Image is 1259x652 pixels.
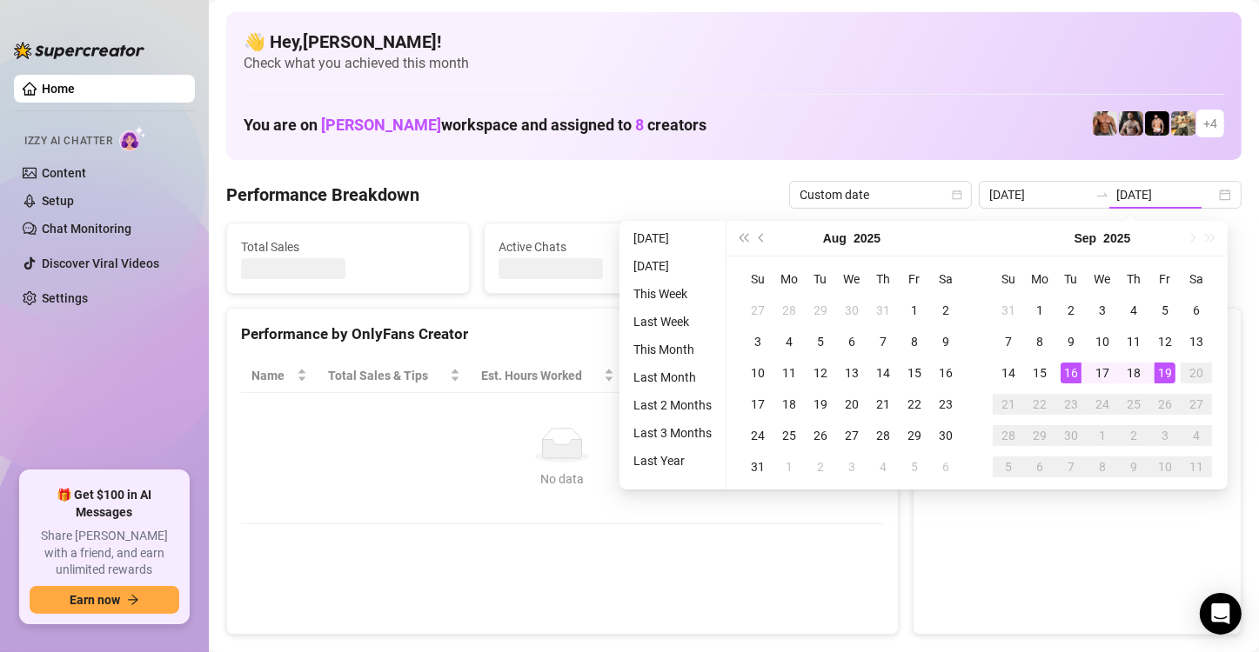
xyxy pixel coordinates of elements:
span: arrow-right [127,594,139,606]
div: Est. Hours Worked [481,366,600,385]
span: Izzy AI Chatter [24,133,112,150]
img: AI Chatter [119,126,146,151]
img: David [1093,111,1117,136]
a: Home [42,82,75,96]
span: 🎁 Get $100 in AI Messages [30,487,179,521]
th: Sales / Hour [625,359,741,393]
img: Marcus [1119,111,1143,136]
span: Sales / Hour [635,366,717,385]
img: Novela_Papi [1145,111,1169,136]
span: Total Sales & Tips [328,366,446,385]
span: Total Sales [241,237,455,256]
input: Start date [989,185,1088,204]
a: Discover Viral Videos [42,256,159,270]
span: [PERSON_NAME] [321,116,441,134]
a: Setup [42,194,74,208]
th: Chat Conversion [740,359,883,393]
div: Sales by OnlyFans Creator [928,323,1227,346]
span: swap-right [1095,188,1109,202]
span: Check what you achieved this month [244,54,1224,73]
th: Total Sales & Tips [318,359,471,393]
div: Performance by OnlyFans Creator [241,323,884,346]
button: Earn nowarrow-right [30,586,179,614]
span: Messages Sent [756,237,970,256]
span: Active Chats [499,237,713,256]
span: + 4 [1203,114,1217,133]
a: Chat Monitoring [42,222,131,236]
h4: Performance Breakdown [226,183,419,207]
span: Chat Conversion [751,366,859,385]
span: Earn now [70,593,120,607]
div: No data [258,469,867,489]
th: Name [241,359,318,393]
span: Name [251,366,293,385]
input: End date [1116,185,1215,204]
div: Open Intercom Messenger [1200,593,1242,635]
span: Custom date [800,182,961,208]
span: to [1095,188,1109,202]
a: Settings [42,291,88,305]
span: Share [PERSON_NAME] with a friend, and earn unlimited rewards [30,528,179,579]
span: calendar [952,190,962,200]
h1: You are on workspace and assigned to creators [244,116,707,135]
img: Mr [1171,111,1195,136]
a: Content [42,166,86,180]
span: 8 [635,116,644,134]
h4: 👋 Hey, [PERSON_NAME] ! [244,30,1224,54]
img: logo-BBDzfeDw.svg [14,42,144,59]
